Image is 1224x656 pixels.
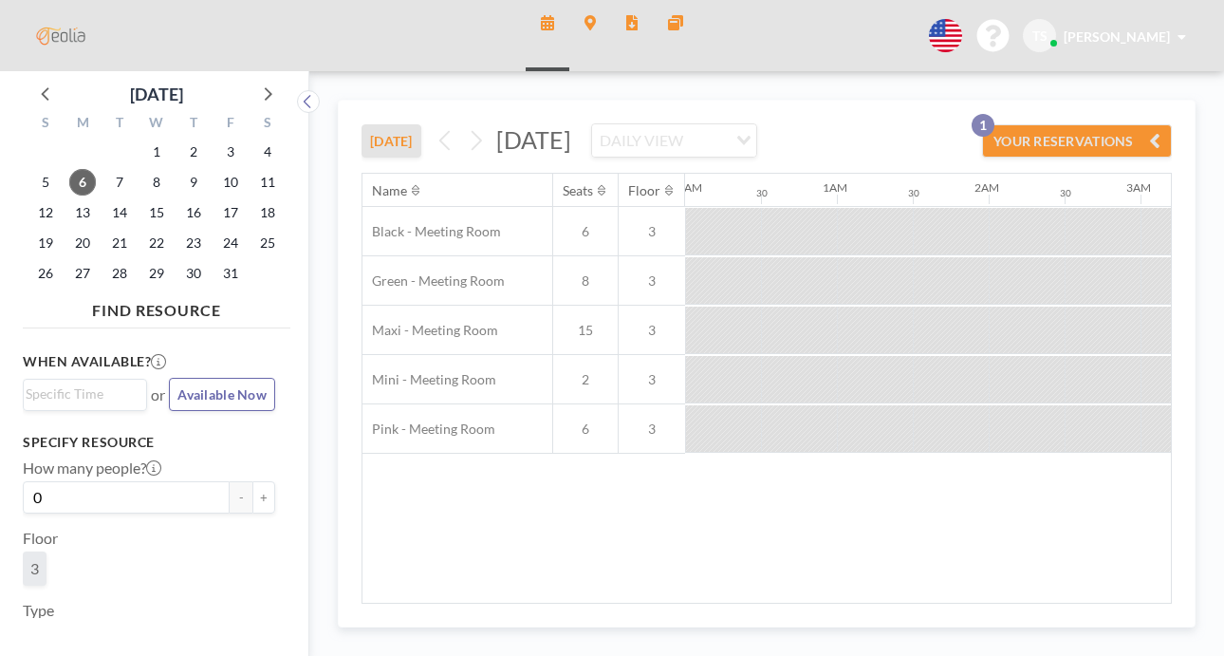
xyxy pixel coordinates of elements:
[32,169,59,196] span: Sunday, October 5, 2025
[30,17,91,55] img: organization-logo
[974,180,999,195] div: 2AM
[553,223,618,240] span: 6
[619,371,685,388] span: 3
[563,182,593,199] div: Seats
[362,371,496,388] span: Mini - Meeting Room
[619,272,685,290] span: 3
[252,481,275,514] button: +
[23,459,161,478] label: How many people?
[26,384,136,404] input: Search for option
[1126,180,1151,195] div: 3AM
[180,230,207,256] span: Thursday, October 23, 2025
[217,139,244,165] span: Friday, October 3, 2025
[362,421,495,438] span: Pink - Meeting Room
[553,272,618,290] span: 8
[592,124,756,157] div: Search for option
[28,112,65,137] div: S
[254,230,281,256] span: Saturday, October 25, 2025
[362,124,421,158] button: [DATE]
[596,128,687,153] span: DAILY VIEW
[217,260,244,287] span: Friday, October 31, 2025
[69,230,96,256] span: Monday, October 20, 2025
[249,112,286,137] div: S
[1032,28,1048,45] span: TS
[619,322,685,339] span: 3
[217,230,244,256] span: Friday, October 24, 2025
[143,230,170,256] span: Wednesday, October 22, 2025
[372,182,407,199] div: Name
[619,421,685,438] span: 3
[30,559,39,577] span: 3
[69,260,96,287] span: Monday, October 27, 2025
[254,169,281,196] span: Saturday, October 11, 2025
[496,125,571,154] span: [DATE]
[553,421,618,438] span: 6
[139,112,176,137] div: W
[823,180,847,195] div: 1AM
[553,322,618,339] span: 15
[32,260,59,287] span: Sunday, October 26, 2025
[175,112,212,137] div: T
[1060,187,1071,199] div: 30
[143,199,170,226] span: Wednesday, October 15, 2025
[143,139,170,165] span: Wednesday, October 1, 2025
[32,230,59,256] span: Sunday, October 19, 2025
[143,169,170,196] span: Wednesday, October 8, 2025
[362,272,505,290] span: Green - Meeting Room
[102,112,139,137] div: T
[143,260,170,287] span: Wednesday, October 29, 2025
[756,187,768,199] div: 30
[362,322,498,339] span: Maxi - Meeting Room
[23,601,54,620] label: Type
[628,182,660,199] div: Floor
[254,139,281,165] span: Saturday, October 4, 2025
[180,169,207,196] span: Thursday, October 9, 2025
[23,529,58,548] label: Floor
[23,434,275,451] h3: Specify resource
[106,199,133,226] span: Tuesday, October 14, 2025
[689,128,725,153] input: Search for option
[180,139,207,165] span: Thursday, October 2, 2025
[106,260,133,287] span: Tuesday, October 28, 2025
[1064,28,1170,45] span: [PERSON_NAME]
[106,230,133,256] span: Tuesday, October 21, 2025
[972,114,994,137] p: 1
[553,371,618,388] span: 2
[982,124,1172,158] button: YOUR RESERVATIONS1
[671,180,702,195] div: 12AM
[180,260,207,287] span: Thursday, October 30, 2025
[254,199,281,226] span: Saturday, October 18, 2025
[169,378,275,411] button: Available Now
[230,481,252,514] button: -
[177,386,267,403] span: Available Now
[130,81,183,107] div: [DATE]
[362,223,501,240] span: Black - Meeting Room
[619,223,685,240] span: 3
[32,199,59,226] span: Sunday, October 12, 2025
[65,112,102,137] div: M
[24,380,146,408] div: Search for option
[69,169,96,196] span: Monday, October 6, 2025
[217,199,244,226] span: Friday, October 17, 2025
[23,293,290,320] h4: FIND RESOURCE
[217,169,244,196] span: Friday, October 10, 2025
[106,169,133,196] span: Tuesday, October 7, 2025
[69,199,96,226] span: Monday, October 13, 2025
[212,112,249,137] div: F
[908,187,919,199] div: 30
[151,385,165,404] span: or
[180,199,207,226] span: Thursday, October 16, 2025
